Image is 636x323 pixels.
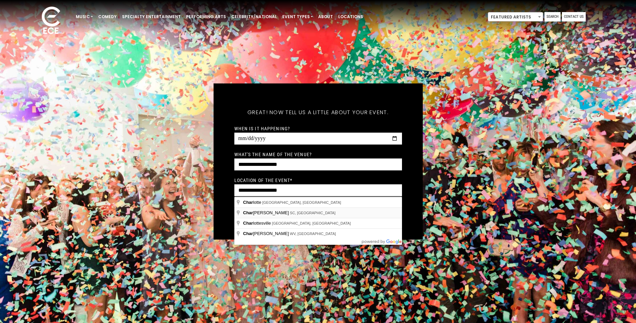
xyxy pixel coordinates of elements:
span: Char [243,210,253,215]
span: Char [243,221,253,226]
a: Performing Arts [183,11,229,22]
label: What's the name of the venue? [234,151,312,157]
span: Char [243,200,253,205]
a: Comedy [96,11,119,22]
span: [PERSON_NAME] [243,231,290,236]
span: [GEOGRAPHIC_DATA], [GEOGRAPHIC_DATA] [262,200,341,204]
span: Featured Artists [488,12,543,22]
a: About [315,11,336,22]
span: WV, [GEOGRAPHIC_DATA] [290,232,336,236]
span: Char [243,231,253,236]
span: lotte [243,200,262,205]
label: When is it happening? [234,126,290,132]
img: ece_new_logo_whitev2-1.png [34,5,68,37]
a: Locations [336,11,366,22]
h5: Great! Now tell us a little about your event. [234,100,402,125]
span: [GEOGRAPHIC_DATA], [GEOGRAPHIC_DATA] [272,221,351,225]
a: Event Types [280,11,315,22]
a: Celebrity/National [229,11,280,22]
label: Location of the event [234,177,293,183]
span: lottesville [243,221,272,226]
span: [PERSON_NAME] [243,210,290,215]
a: Search [544,12,561,21]
span: Featured Artists [488,12,543,21]
span: SC, [GEOGRAPHIC_DATA] [290,211,336,215]
a: Music [73,11,96,22]
a: Contact Us [562,12,586,21]
a: Specialty Entertainment [119,11,183,22]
